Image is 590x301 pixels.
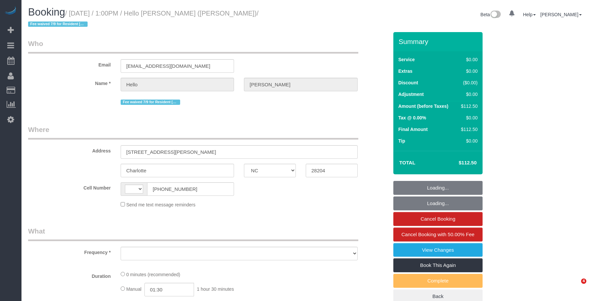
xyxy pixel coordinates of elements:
input: Email [121,59,234,73]
label: Address [23,145,116,154]
span: Cancel Booking with 50.00% Fee [402,232,475,237]
label: Duration [23,271,116,279]
span: Booking [28,6,65,18]
input: Zip Code [306,164,358,177]
label: Tip [398,138,405,144]
label: Discount [398,79,418,86]
h3: Summary [399,38,479,45]
label: Adjustment [398,91,424,98]
div: ($0.00) [458,79,478,86]
div: $112.50 [458,103,478,109]
div: $0.00 [458,56,478,63]
label: Tax @ 0.00% [398,114,426,121]
div: $0.00 [458,114,478,121]
span: 1 hour 30 minutes [197,286,234,292]
label: Name * [23,78,116,87]
label: Service [398,56,415,63]
label: Email [23,59,116,68]
a: Help [523,12,536,17]
label: Amount (before Taxes) [398,103,448,109]
div: $0.00 [458,91,478,98]
span: 4 [581,279,586,284]
strong: Total [399,160,415,165]
label: Extras [398,68,413,74]
span: 0 minutes (recommended) [126,272,180,277]
input: Last Name [244,78,357,91]
span: Fee waived 7/9 for Resident [PERSON_NAME] [28,21,88,27]
span: Fee waived 7/9 for Resident [PERSON_NAME] [121,100,180,105]
a: Cancel Booking [393,212,483,226]
label: Frequency * [23,247,116,256]
iframe: Intercom live chat [568,279,583,294]
a: View Changes [393,243,483,257]
small: / [DATE] / 1:00PM / Hello [PERSON_NAME] ([PERSON_NAME]) [28,10,258,28]
div: $0.00 [458,138,478,144]
img: Automaid Logo [4,7,17,16]
a: Beta [481,12,501,17]
input: First Name [121,78,234,91]
legend: What [28,226,358,241]
a: Cancel Booking with 50.00% Fee [393,228,483,241]
img: New interface [490,11,501,19]
legend: Where [28,125,358,140]
h4: $112.50 [439,160,477,166]
a: Book This Again [393,258,483,272]
input: Cell Number [147,182,234,196]
div: $112.50 [458,126,478,133]
legend: Who [28,39,358,54]
label: Final Amount [398,126,428,133]
a: [PERSON_NAME] [540,12,582,17]
label: Cell Number [23,182,116,191]
input: City [121,164,234,177]
span: Send me text message reminders [126,202,195,207]
div: $0.00 [458,68,478,74]
span: Manual [126,286,141,292]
